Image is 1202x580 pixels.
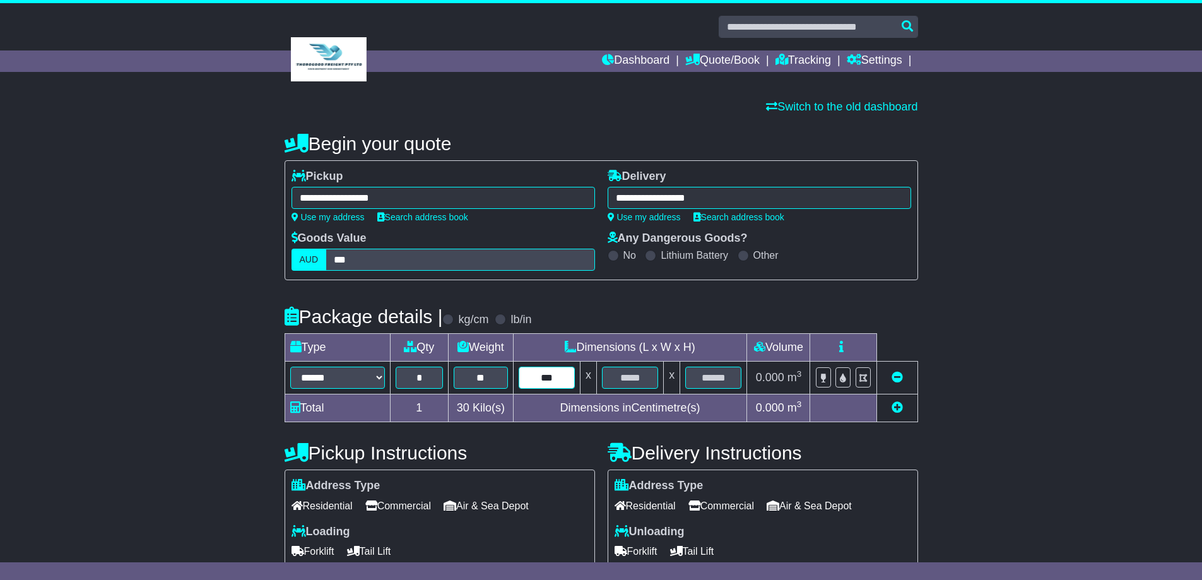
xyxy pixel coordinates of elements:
span: m [787,371,802,384]
span: Forklift [292,542,334,561]
a: Quote/Book [685,50,760,72]
span: Air & Sea Depot [444,496,529,516]
td: x [664,362,680,394]
span: Commercial [365,496,431,516]
label: AUD [292,249,327,271]
td: Kilo(s) [449,394,514,422]
a: Remove this item [892,371,903,384]
label: No [623,249,636,261]
label: Address Type [292,479,380,493]
a: Tracking [775,50,831,72]
label: Any Dangerous Goods? [608,232,748,246]
h4: Package details | [285,306,443,327]
a: Use my address [292,212,365,222]
label: Loading [292,525,350,539]
span: Commercial [688,496,754,516]
label: Address Type [615,479,704,493]
span: Tail Lift [670,542,714,561]
td: Dimensions in Centimetre(s) [513,394,747,422]
label: lb/in [510,313,531,327]
a: Search address book [693,212,784,222]
span: Air & Sea Depot [767,496,852,516]
td: Weight [449,334,514,362]
td: Dimensions (L x W x H) [513,334,747,362]
span: m [787,401,802,414]
label: Goods Value [292,232,367,246]
span: Residential [292,496,353,516]
span: Residential [615,496,676,516]
a: Search address book [377,212,468,222]
sup: 3 [797,369,802,379]
td: Qty [390,334,449,362]
label: Pickup [292,170,343,184]
a: Use my address [608,212,681,222]
td: x [580,362,596,394]
td: 1 [390,394,449,422]
label: Lithium Battery [661,249,728,261]
span: 30 [457,401,469,414]
label: Other [753,249,779,261]
a: Add new item [892,401,903,414]
sup: 3 [797,399,802,409]
a: Settings [847,50,902,72]
span: Forklift [615,542,657,561]
span: 0.000 [756,371,784,384]
td: Total [285,394,390,422]
td: Volume [747,334,810,362]
a: Switch to the old dashboard [766,100,917,113]
a: Dashboard [602,50,669,72]
label: Delivery [608,170,666,184]
span: 0.000 [756,401,784,414]
h4: Pickup Instructions [285,442,595,463]
label: kg/cm [458,313,488,327]
span: Tail Lift [347,542,391,561]
td: Type [285,334,390,362]
h4: Delivery Instructions [608,442,918,463]
label: Unloading [615,525,685,539]
h4: Begin your quote [285,133,918,154]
